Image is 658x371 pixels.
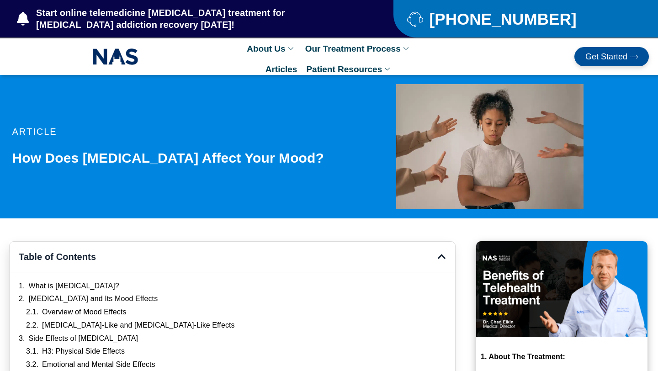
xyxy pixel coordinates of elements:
[481,353,565,360] strong: 1. About The Treatment:
[29,334,138,344] a: Side Effects of [MEDICAL_DATA]
[302,59,397,79] a: Patient Resources
[242,38,300,59] a: About Us
[12,150,334,166] h1: How Does [MEDICAL_DATA] Affect Your Mood?
[574,47,649,66] a: Get Started
[407,11,628,27] a: [PHONE_NUMBER]
[42,321,235,330] a: [MEDICAL_DATA]-Like and [MEDICAL_DATA]-Like Effects
[585,53,627,61] span: Get Started
[42,360,155,370] a: Emotional and Mental Side Effects
[396,84,584,209] img: Woman not in the mood
[476,241,647,338] img: Benefits of Telehealth Suboxone Treatment that you should know
[427,13,576,25] span: [PHONE_NUMBER]
[438,252,446,261] div: Close table of contents
[42,307,126,317] a: Overview of Mood Effects
[34,7,357,31] span: Start online telemedicine [MEDICAL_DATA] treatment for [MEDICAL_DATA] addiction recovery [DATE]!
[12,127,334,136] p: article
[19,251,438,263] h4: Table of Contents
[42,347,125,356] a: H3: Physical Side Effects
[29,281,119,291] a: What is [MEDICAL_DATA]?
[93,46,138,67] img: NAS_email_signature-removebg-preview.png
[17,7,357,31] a: Start online telemedicine [MEDICAL_DATA] treatment for [MEDICAL_DATA] addiction recovery [DATE]!
[301,38,416,59] a: Our Treatment Process
[29,294,158,304] a: [MEDICAL_DATA] and Its Mood Effects
[261,59,302,79] a: Articles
